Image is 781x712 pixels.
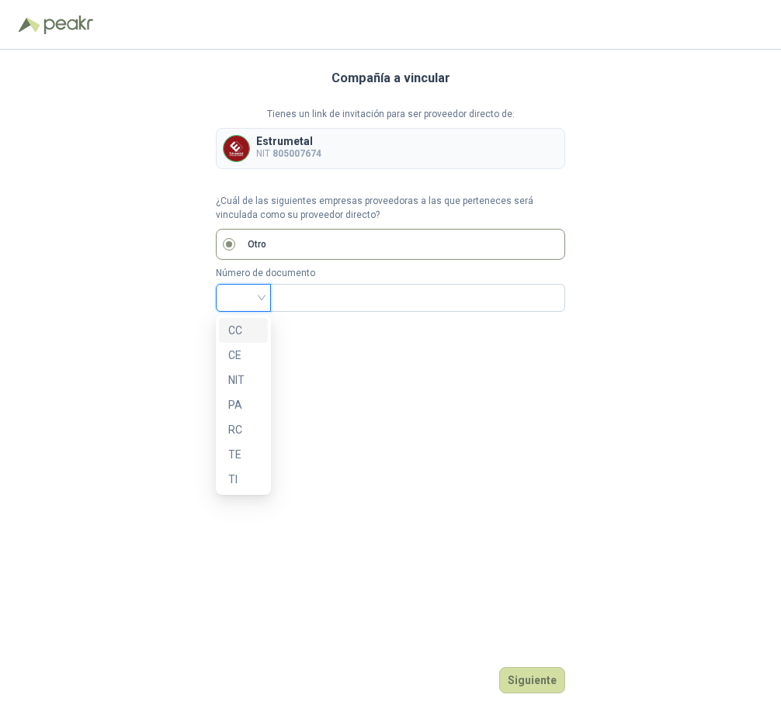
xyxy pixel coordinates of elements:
[216,194,565,223] p: ¿Cuál de las siguientes empresas proveedoras a las que perteneces será vinculada como su proveedo...
[256,147,321,161] p: NIT
[228,396,259,413] div: PA
[228,446,259,463] div: TE
[499,667,565,693] button: Siguiente
[228,322,259,339] div: CC
[331,68,450,88] h3: Compañía a vincular
[228,347,259,364] div: CE
[228,372,259,389] div: NIT
[216,266,565,281] p: Número de documento
[224,136,249,161] img: Company Logo
[19,17,40,33] img: Logo
[219,467,268,492] div: TI
[219,343,268,368] div: CE
[216,107,565,122] p: Tienes un link de invitación para ser proveedor directo de:
[219,318,268,343] div: CC
[43,16,93,34] img: Peakr
[228,471,259,488] div: TI
[248,237,266,252] p: Otro
[219,368,268,392] div: NIT
[219,442,268,467] div: TE
[256,136,321,147] p: Estrumetal
[219,417,268,442] div: RC
[272,148,321,159] b: 805007674
[228,421,259,438] div: RC
[219,392,268,417] div: PA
